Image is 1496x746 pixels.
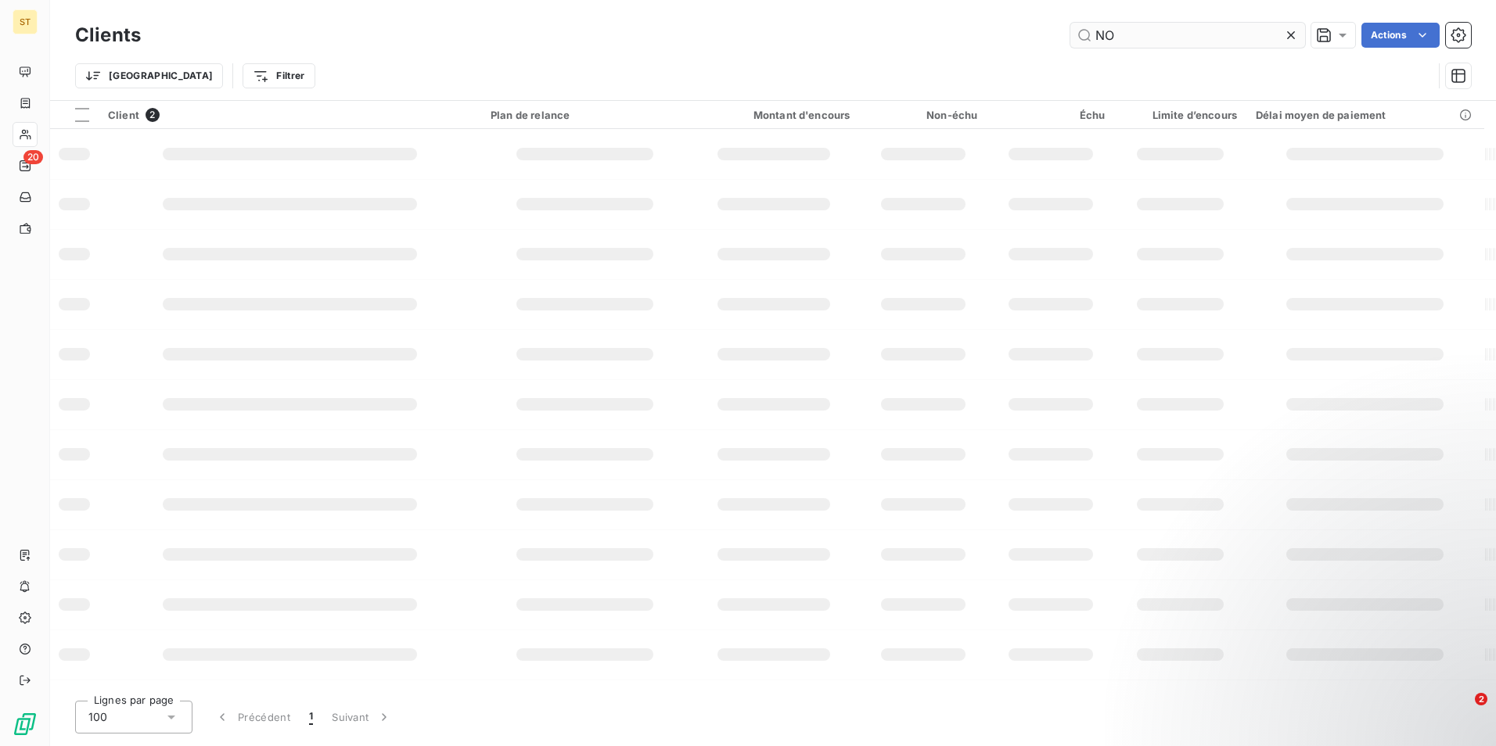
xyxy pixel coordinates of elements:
span: 2 [146,108,160,122]
span: 2 [1475,693,1487,705]
iframe: Intercom notifications message [1183,594,1496,704]
span: 1 [309,709,313,725]
div: Échu [996,109,1105,121]
button: Suivant [322,701,401,733]
div: Plan de relance [491,109,679,121]
div: Limite d’encours [1124,109,1237,121]
button: 1 [300,701,322,733]
button: Actions [1361,23,1440,48]
span: Client [108,109,139,121]
img: Logo LeanPay [13,712,38,737]
button: Filtrer [243,63,315,88]
span: 100 [88,709,107,725]
button: [GEOGRAPHIC_DATA] [75,63,223,88]
button: Précédent [205,701,300,733]
iframe: Intercom live chat [1443,693,1480,730]
span: 20 [23,150,43,164]
div: ST [13,9,38,34]
div: Délai moyen de paiement [1256,109,1475,121]
div: Montant d'encours [698,109,850,121]
div: Non-échu [868,109,977,121]
h3: Clients [75,21,141,49]
input: Rechercher [1070,23,1305,48]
